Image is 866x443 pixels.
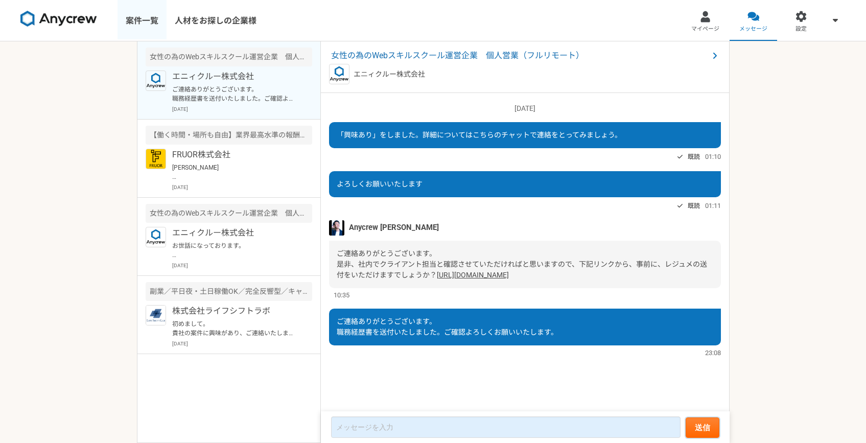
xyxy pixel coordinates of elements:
[349,222,439,233] span: Anycrew [PERSON_NAME]
[705,348,721,358] span: 23:08
[688,151,700,163] span: 既読
[172,71,298,83] p: エニィクルー株式会社
[437,271,509,279] a: [URL][DOMAIN_NAME]
[172,105,312,113] p: [DATE]
[16,27,25,36] img: website_grey.svg
[337,317,558,336] span: ご連絡ありがとうございます。 職務経歴書を送付いたしました。ご確認よろしくお願いいたします。
[20,11,97,27] img: 8DqYSo04kwAAAAASUVORK5CYII=
[16,16,25,25] img: logo_orange.svg
[35,60,43,68] img: tab_domain_overview_orange.svg
[337,180,423,188] span: よろしくお願いいたします
[331,50,709,62] span: 女性の為のWebスキルスクール運営企業 個人営業（フルリモート）
[686,417,719,438] button: 送信
[705,152,721,161] span: 01:10
[795,25,807,33] span: 設定
[146,204,312,223] div: 女性の為のWebスキルスクール運営企業 個人営業
[172,227,298,239] p: エニィクルー株式会社
[146,282,312,301] div: 副業／平日夜・土日稼働OK／完全反響型／キャリアスクールの説明会担当者
[172,340,312,347] p: [DATE]
[172,319,298,338] p: 初めまして。 貴社の案件に興味があり、ご連絡いたしました。 就活時から「教育」に興味が生まれ、新卒からは業務委託で英会話スクールの営業に従事してきました。 他にもスクール関係の営業経験もあり、そ...
[739,25,767,33] span: メッセージ
[329,64,349,84] img: logo_text_blue_01.png
[146,305,166,325] img: %E7%B8%A6%E7%B5%84%E3%81%BF_%E3%83%88%E3%83%AA%E3%83%9F%E3%83%B3%E3%82%AF%E3%82%99%E7%94%A8%E4%BD...
[337,131,622,139] span: 「興味あり」をしました。詳細についてはこちらのチャットで連絡をとってみましょう。
[329,220,344,236] img: S__5267474.jpg
[119,61,165,68] div: キーワード流入
[27,27,118,36] div: ドメイン: [DOMAIN_NAME]
[29,16,50,25] div: v 4.0.25
[146,48,312,66] div: 女性の為のWebスキルスクール運営企業 個人営業（フルリモート）
[46,61,85,68] div: ドメイン概要
[146,227,166,247] img: logo_text_blue_01.png
[172,305,298,317] p: 株式会社ライフシフトラボ
[172,241,298,260] p: お世話になっております。 もしよろしければ、再度お話伺いたく思っているのですが、いかがでしょうか？ お忙しい中で大変恐縮ですが、よろしくお願いいたします。
[172,262,312,269] p: [DATE]
[146,149,166,169] img: FRUOR%E3%83%AD%E3%82%B3%E3%82%99.png
[337,249,707,279] span: ご連絡ありがとうございます。 是非、社内でクライアント担当と確認させていただければと思いますので、下記リンクから、事前に、レジュメの送付をいただけますでしょうか？
[688,200,700,212] span: 既読
[172,163,298,181] p: [PERSON_NAME] お世話になっております。 予約いたしました。 当日はよろしくお願いいたします。 [PERSON_NAME]
[146,71,166,91] img: logo_text_blue_01.png
[172,149,298,161] p: FRUOR株式会社
[334,290,349,300] span: 10:35
[172,183,312,191] p: [DATE]
[146,126,312,145] div: 【働く時間・場所も自由】業界最高水準の報酬率を誇るキャリアアドバイザーを募集！
[705,201,721,211] span: 01:11
[354,69,425,80] p: エニィクルー株式会社
[691,25,719,33] span: マイページ
[172,85,298,103] p: ご連絡ありがとうございます。 職務経歴書を送付いたしました。ご確認よろしくお願いいたします。
[107,60,115,68] img: tab_keywords_by_traffic_grey.svg
[329,103,721,114] p: [DATE]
